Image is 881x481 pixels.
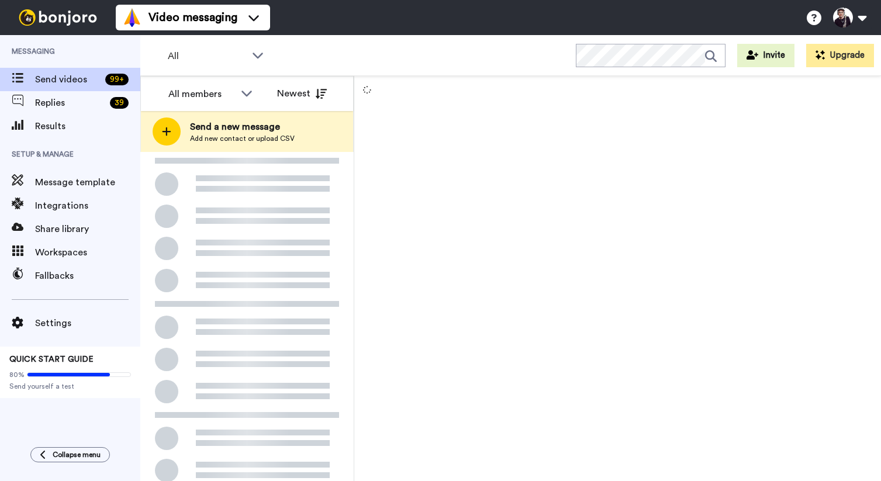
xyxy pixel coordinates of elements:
span: Workspaces [35,245,140,259]
span: Replies [35,96,105,110]
button: Collapse menu [30,447,110,462]
span: Add new contact or upload CSV [190,134,295,143]
span: Settings [35,316,140,330]
span: Send a new message [190,120,295,134]
span: 80% [9,370,25,379]
span: All [168,49,246,63]
img: vm-color.svg [123,8,141,27]
span: Results [35,119,140,133]
span: Fallbacks [35,269,140,283]
div: 39 [110,97,129,109]
img: bj-logo-header-white.svg [14,9,102,26]
button: Invite [737,44,794,67]
button: Newest [268,82,336,105]
button: Upgrade [806,44,874,67]
span: Share library [35,222,140,236]
span: Collapse menu [53,450,101,459]
div: 99 + [105,74,129,85]
span: Send videos [35,72,101,86]
span: QUICK START GUIDE [9,355,94,364]
span: Integrations [35,199,140,213]
span: Send yourself a test [9,382,131,391]
span: Video messaging [148,9,237,26]
span: Message template [35,175,140,189]
div: All members [168,87,235,101]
